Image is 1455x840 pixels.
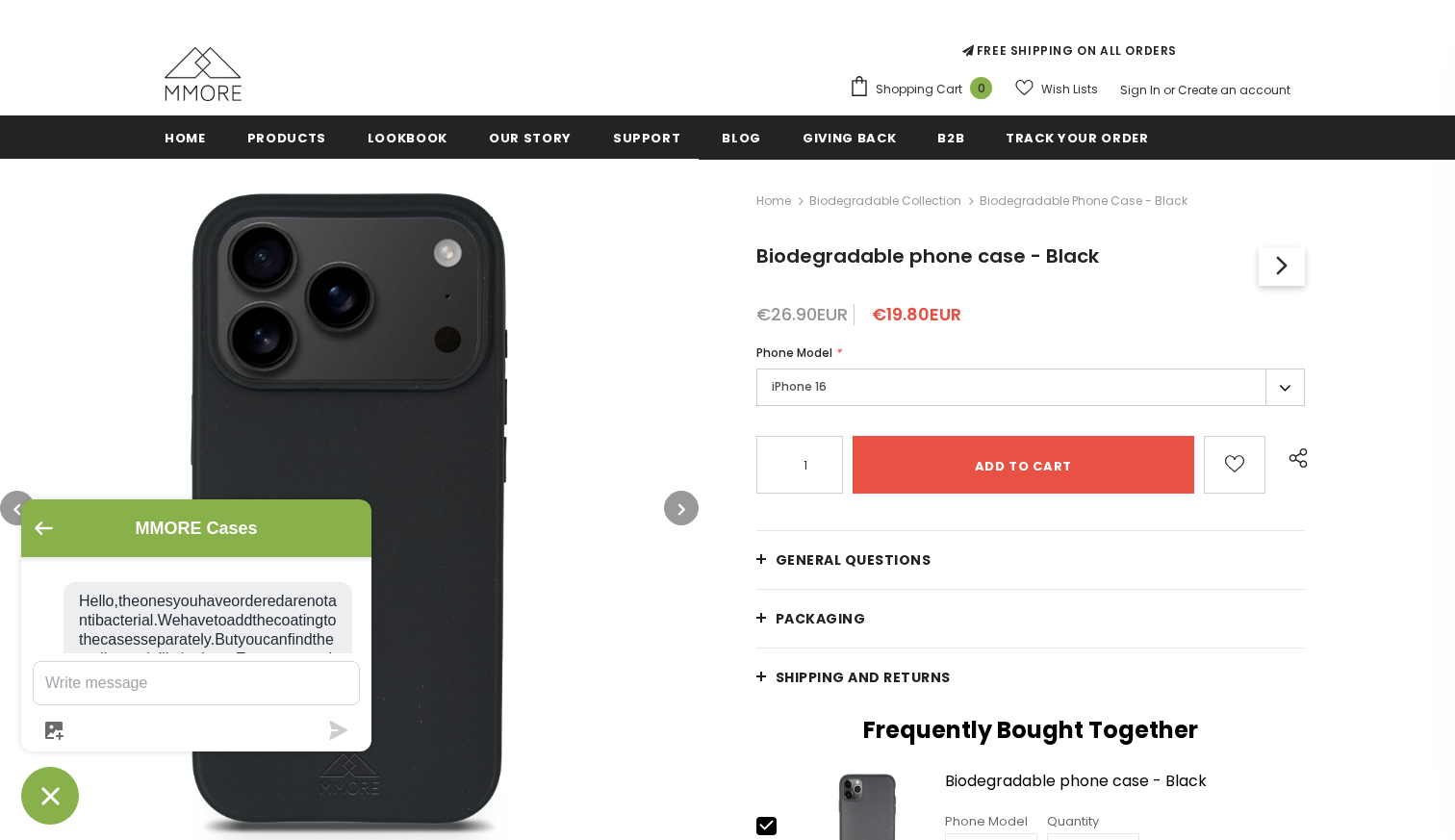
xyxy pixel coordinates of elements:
[876,80,962,99] span: Shopping Cart
[872,302,961,326] span: €19.80EUR
[970,77,992,99] span: 0
[803,129,896,147] span: Giving back
[756,344,832,361] span: Phone Model
[756,590,1305,648] a: PACKAGING
[613,129,681,147] span: support
[165,115,206,159] a: Home
[368,115,447,159] a: Lookbook
[247,129,326,147] span: Products
[756,649,1305,706] a: Shipping and returns
[15,499,377,825] inbox-online-store-chat: Shopify online store chat
[803,115,896,159] a: Giving back
[853,436,1194,494] input: Add to cart
[945,812,1037,831] div: Phone Model
[722,129,761,147] span: Blog
[809,192,961,209] a: Biodegradable Collection
[1006,129,1148,147] span: Track your order
[937,115,964,159] a: B2B
[165,129,206,147] span: Home
[756,716,1305,745] h2: Frequently Bought Together
[756,302,848,326] span: €26.90EUR
[776,550,932,570] span: General Questions
[980,190,1187,213] span: Biodegradable phone case - Black
[849,75,1002,104] a: Shopping Cart 0
[247,115,326,159] a: Products
[489,115,572,159] a: Our Story
[756,369,1305,406] label: iPhone 16
[1120,82,1161,98] a: Sign In
[1178,82,1290,98] a: Create an account
[937,129,964,147] span: B2B
[776,668,951,687] span: Shipping and returns
[1047,812,1139,831] div: Quantity
[368,129,447,147] span: Lookbook
[945,773,1305,806] a: Biodegradable phone case - Black
[1006,115,1148,159] a: Track your order
[756,190,791,213] a: Home
[776,609,866,628] span: PACKAGING
[613,115,681,159] a: support
[165,47,242,101] img: MMORE Cases
[756,531,1305,589] a: General Questions
[722,115,761,159] a: Blog
[756,242,1099,269] span: Biodegradable phone case - Black
[1041,80,1098,99] span: Wish Lists
[489,129,572,147] span: Our Story
[1015,72,1098,106] a: Wish Lists
[1163,82,1175,98] span: or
